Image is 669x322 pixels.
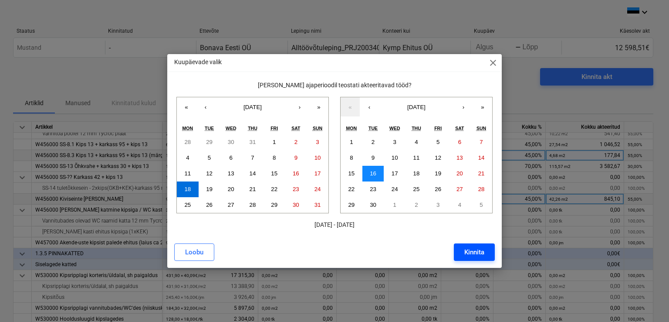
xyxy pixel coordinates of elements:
abbr: Saturday [291,126,300,131]
abbr: Sunday [476,126,486,131]
button: August 1, 2025 [264,134,285,150]
button: August 21, 2025 [242,182,264,197]
button: › [290,97,309,116]
div: Loobu [185,247,203,258]
button: September 28, 2025 [470,182,492,197]
button: August 14, 2025 [242,166,264,182]
button: September 29, 2025 [341,197,362,213]
abbr: Monday [182,126,193,131]
span: close [488,58,498,68]
abbr: August 13, 2025 [228,170,234,177]
abbr: August 15, 2025 [271,170,277,177]
button: September 14, 2025 [470,150,492,166]
abbr: September 10, 2025 [392,154,398,161]
button: August 30, 2025 [285,197,307,213]
abbr: Thursday [248,126,257,131]
abbr: July 29, 2025 [206,139,213,145]
abbr: August 10, 2025 [314,154,321,161]
abbr: September 14, 2025 [478,154,485,161]
button: September 11, 2025 [405,150,427,166]
button: August 13, 2025 [220,166,242,182]
button: August 20, 2025 [220,182,242,197]
abbr: Wednesday [389,126,400,131]
abbr: August 7, 2025 [251,154,254,161]
button: August 22, 2025 [264,182,285,197]
abbr: September 7, 2025 [480,139,483,145]
button: September 4, 2025 [405,134,427,150]
abbr: August 27, 2025 [228,202,234,208]
abbr: Tuesday [368,126,378,131]
abbr: Wednesday [226,126,237,131]
abbr: Friday [270,126,278,131]
button: September 9, 2025 [362,150,384,166]
abbr: September 21, 2025 [478,170,485,177]
button: August 26, 2025 [199,197,220,213]
button: July 31, 2025 [242,134,264,150]
abbr: October 5, 2025 [480,202,483,208]
abbr: September 18, 2025 [413,170,420,177]
abbr: September 20, 2025 [456,170,463,177]
button: October 5, 2025 [470,197,492,213]
button: September 27, 2025 [449,182,471,197]
button: August 24, 2025 [307,182,328,197]
button: September 5, 2025 [427,134,449,150]
button: August 8, 2025 [264,150,285,166]
abbr: October 1, 2025 [393,202,396,208]
abbr: September 5, 2025 [436,139,439,145]
button: August 25, 2025 [177,197,199,213]
button: September 10, 2025 [384,150,405,166]
abbr: September 9, 2025 [372,154,375,161]
abbr: August 19, 2025 [206,186,213,192]
button: September 30, 2025 [362,197,384,213]
abbr: Sunday [313,126,322,131]
button: September 19, 2025 [427,166,449,182]
abbr: September 8, 2025 [350,154,353,161]
abbr: October 2, 2025 [415,202,418,208]
abbr: September 6, 2025 [458,139,461,145]
button: September 24, 2025 [384,182,405,197]
button: August 5, 2025 [199,150,220,166]
button: August 10, 2025 [307,150,328,166]
abbr: August 22, 2025 [271,186,277,192]
abbr: August 5, 2025 [208,154,211,161]
button: August 3, 2025 [307,134,328,150]
abbr: August 2, 2025 [294,139,297,145]
abbr: September 25, 2025 [413,186,420,192]
button: August 23, 2025 [285,182,307,197]
button: September 2, 2025 [362,134,384,150]
span: [DATE] [407,104,426,110]
button: August 4, 2025 [177,150,199,166]
button: July 28, 2025 [177,134,199,150]
button: July 29, 2025 [199,134,220,150]
abbr: August 24, 2025 [314,186,321,192]
abbr: Thursday [412,126,421,131]
button: July 30, 2025 [220,134,242,150]
abbr: August 3, 2025 [316,139,319,145]
button: August 17, 2025 [307,166,328,182]
button: September 25, 2025 [405,182,427,197]
abbr: September 30, 2025 [370,202,376,208]
abbr: September 2, 2025 [372,139,375,145]
abbr: August 1, 2025 [273,139,276,145]
abbr: August 28, 2025 [250,202,256,208]
button: September 16, 2025 [362,166,384,182]
abbr: Friday [434,126,442,131]
button: September 12, 2025 [427,150,449,166]
abbr: September 1, 2025 [350,139,353,145]
button: October 3, 2025 [427,197,449,213]
button: September 13, 2025 [449,150,471,166]
button: August 29, 2025 [264,197,285,213]
button: August 15, 2025 [264,166,285,182]
button: September 6, 2025 [449,134,471,150]
button: September 20, 2025 [449,166,471,182]
p: [PERSON_NAME] ajaperioodil teostati akteeritavad tööd? [174,81,495,90]
abbr: July 28, 2025 [184,139,191,145]
button: October 2, 2025 [405,197,427,213]
abbr: September 24, 2025 [392,186,398,192]
button: September 18, 2025 [405,166,427,182]
button: August 28, 2025 [242,197,264,213]
abbr: August 12, 2025 [206,170,213,177]
button: August 11, 2025 [177,166,199,182]
abbr: September 22, 2025 [348,186,355,192]
button: August 27, 2025 [220,197,242,213]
